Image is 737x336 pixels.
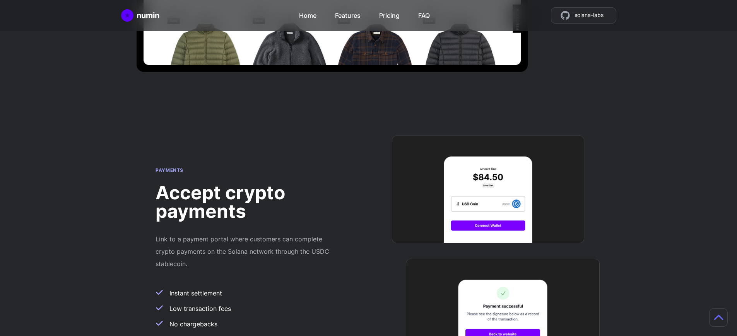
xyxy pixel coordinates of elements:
span: Instant settlement [169,288,222,298]
a: source code [551,7,616,24]
a: Features [335,8,361,20]
a: Pricing [379,8,400,20]
button: Scroll to top [709,308,728,327]
img: Feature image 5 [392,136,584,243]
a: Home [121,9,159,22]
a: Home [299,8,316,20]
div: numin [137,10,159,21]
a: FAQ [418,8,430,20]
span: Low transaction fees [169,304,231,313]
p: Link to a payment portal where customers can complete crypto payments on the Solana network throu... [156,233,338,270]
span: solana-labs [575,11,604,20]
span: No chargebacks [169,319,217,329]
h2: Accept crypto payments [156,183,338,221]
span: Payments [156,167,183,173]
